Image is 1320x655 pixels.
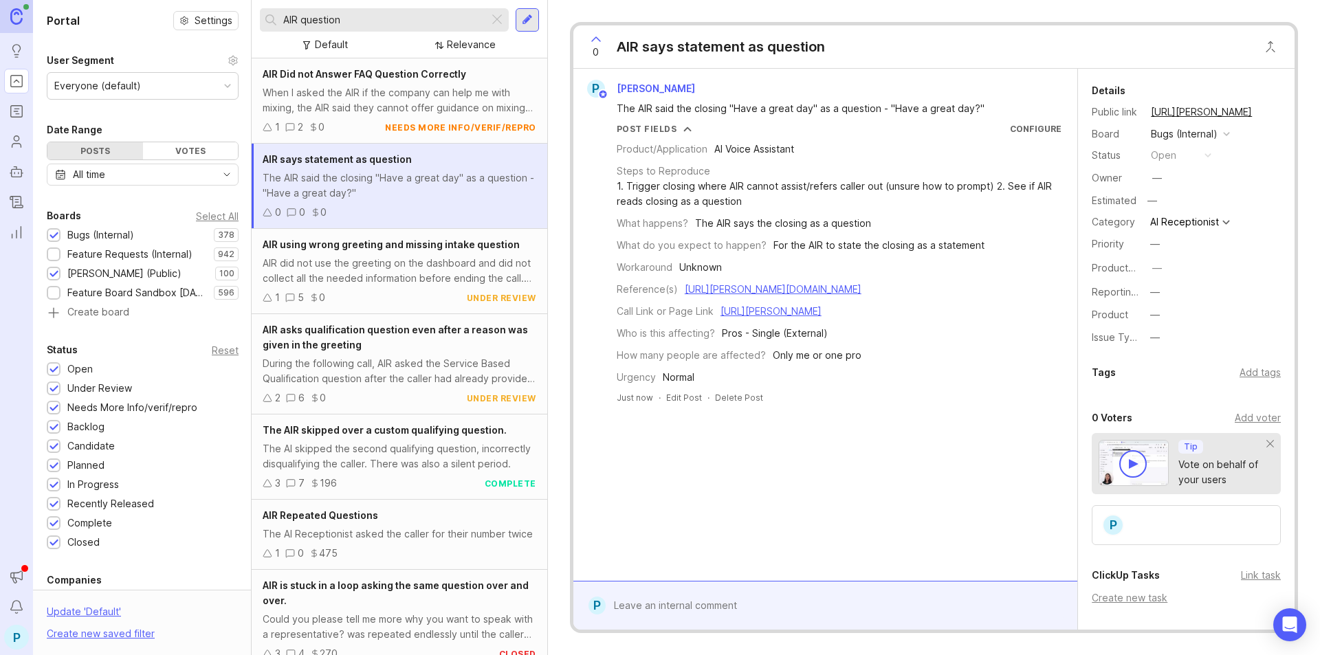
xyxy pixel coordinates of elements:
[212,346,239,354] div: Reset
[1150,307,1160,322] div: —
[67,438,115,454] div: Candidate
[4,129,29,154] a: Users
[252,144,547,229] a: AIR says statement as questionThe AIR said the closing "Have a great day" as a question - "Have a...
[4,190,29,214] a: Changelog
[298,546,304,561] div: 0
[1150,217,1219,227] div: AI Receptionist
[320,205,327,220] div: 0
[773,238,984,253] div: For the AIR to state the closing as a statement
[1092,331,1142,343] label: Issue Type
[617,238,767,253] div: What do you expect to happen?
[1092,286,1165,298] label: Reporting Team
[467,292,536,304] div: under review
[263,256,536,286] div: AIR did not use the greeting on the dashboard and did not collect all the needed information befo...
[47,572,102,588] div: Companies
[707,392,709,403] div: ·
[1143,192,1161,210] div: —
[173,11,239,30] button: Settings
[263,324,528,351] span: AIR asks qualification question even after a reason was given in the greeting
[4,99,29,124] a: Roadmaps
[593,45,599,60] span: 0
[715,392,763,403] div: Delete Post
[617,37,825,56] div: AIR says statement as question
[47,208,81,224] div: Boards
[275,476,280,491] div: 3
[195,14,232,27] span: Settings
[1102,514,1124,536] div: P
[216,169,238,180] svg: toggle icon
[1092,238,1124,249] label: Priority
[1092,364,1116,381] div: Tags
[67,535,100,550] div: Closed
[1092,126,1140,142] div: Board
[617,82,695,94] span: [PERSON_NAME]
[1092,148,1140,163] div: Status
[299,205,305,220] div: 0
[1273,608,1306,641] div: Open Intercom Messenger
[275,546,280,561] div: 1
[617,392,653,403] a: Just now
[54,78,141,93] div: Everyone (default)
[617,326,715,341] div: Who is this affecting?
[1150,285,1160,300] div: —
[67,381,132,396] div: Under Review
[4,38,29,63] a: Ideas
[10,8,23,24] img: Canny Home
[320,476,337,491] div: 196
[319,290,325,305] div: 0
[4,595,29,619] button: Notifications
[617,282,678,297] div: Reference(s)
[617,260,672,275] div: Workaround
[617,123,677,135] div: Post Fields
[773,348,861,363] div: Only me or one pro
[1099,440,1169,486] img: video-thumbnail-vote-d41b83416815613422e2ca741bf692cc.jpg
[1152,170,1162,186] div: —
[298,476,305,491] div: 7
[1235,410,1281,425] div: Add voter
[1092,214,1140,230] div: Category
[666,392,702,403] div: Edit Post
[685,283,861,295] a: [URL][PERSON_NAME][DOMAIN_NAME]
[315,37,348,52] div: Default
[252,314,547,414] a: AIR asks qualification question even after a reason was given in the greetingDuring the following...
[47,604,121,626] div: Update ' Default '
[298,390,305,406] div: 6
[67,477,119,492] div: In Progress
[47,307,239,320] a: Create board
[67,458,104,473] div: Planned
[319,546,338,561] div: 475
[617,142,707,157] div: Product/Application
[4,564,29,589] button: Announcements
[1092,196,1136,206] div: Estimated
[47,12,80,29] h1: Portal
[275,390,280,406] div: 2
[1092,567,1160,584] div: ClickUp Tasks
[1241,568,1281,583] div: Link task
[1184,441,1198,452] p: Tip
[720,305,822,317] a: [URL][PERSON_NAME]
[617,164,710,179] div: Steps to Reproduce
[263,68,466,80] span: AIR Did not Answer FAQ Question Correctly
[1147,103,1256,121] a: [URL][PERSON_NAME]
[252,414,547,500] a: The AIR skipped over a custom qualifying question.The AI skipped the second qualifying question, ...
[67,496,154,511] div: Recently Released
[320,390,326,406] div: 0
[617,216,688,231] div: What happens?
[1240,365,1281,380] div: Add tags
[1178,457,1267,487] div: Vote on behalf of your users
[1092,410,1132,426] div: 0 Voters
[318,120,324,135] div: 0
[1092,309,1128,320] label: Product
[67,285,207,300] div: Feature Board Sandbox [DATE]
[47,142,143,159] div: Posts
[4,625,29,650] button: P
[47,626,155,641] div: Create new saved filter
[263,579,529,606] span: AIR is stuck in a loop asking the same question over and over.
[679,260,722,275] div: Unknown
[275,290,280,305] div: 1
[283,12,483,27] input: Search...
[1257,33,1284,60] button: Close button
